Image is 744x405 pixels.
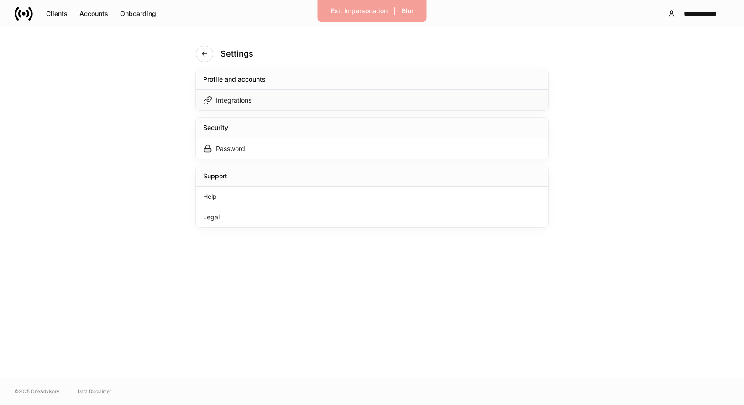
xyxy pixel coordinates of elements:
button: Blur [396,4,419,18]
button: Accounts [73,6,114,21]
div: Clients [46,10,68,17]
button: Onboarding [114,6,162,21]
div: Integrations [216,96,251,105]
button: Exit Impersonation [325,4,393,18]
div: Exit Impersonation [331,8,388,14]
button: Clients [40,6,73,21]
div: Security [203,123,228,132]
div: Blur [402,8,414,14]
div: Onboarding [120,10,156,17]
div: Support [203,171,227,181]
span: © 2025 OneAdvisory [15,388,59,395]
a: Data Disclaimer [78,388,111,395]
div: Profile and accounts [203,75,266,84]
div: Legal [196,207,548,227]
div: Help [196,187,548,207]
div: Accounts [79,10,108,17]
div: Password [216,144,245,153]
h4: Settings [220,48,253,59]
